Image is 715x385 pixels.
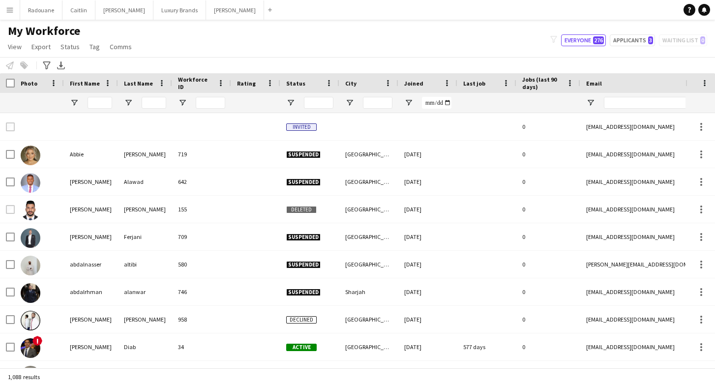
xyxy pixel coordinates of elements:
[516,278,580,305] div: 0
[31,42,51,51] span: Export
[286,151,321,158] span: Suspended
[286,316,317,324] span: Declined
[20,0,62,20] button: Radouane
[196,97,225,109] input: Workforce ID Filter Input
[8,24,80,38] span: My Workforce
[586,80,602,87] span: Email
[398,141,457,168] div: [DATE]
[516,306,580,333] div: 0
[172,141,231,168] div: 719
[106,40,136,53] a: Comms
[172,196,231,223] div: 155
[516,113,580,140] div: 0
[64,278,118,305] div: abdalrhman
[6,205,15,214] input: Row Selection is disabled for this row (unchecked)
[64,333,118,360] div: [PERSON_NAME]
[142,97,166,109] input: Last Name Filter Input
[398,223,457,250] div: [DATE]
[110,42,132,51] span: Comms
[21,146,40,165] img: Abbie Fisher
[586,98,595,107] button: Open Filter Menu
[339,168,398,195] div: [GEOGRAPHIC_DATA]
[610,34,655,46] button: Applicants3
[118,333,172,360] div: Diab
[89,42,100,51] span: Tag
[124,98,133,107] button: Open Filter Menu
[172,168,231,195] div: 642
[286,98,295,107] button: Open Filter Menu
[64,168,118,195] div: [PERSON_NAME]
[404,98,413,107] button: Open Filter Menu
[62,0,95,20] button: Caitlin
[64,196,118,223] div: [PERSON_NAME]
[21,338,40,358] img: Abdel rahman Diab
[286,123,317,131] span: Invited
[64,306,118,333] div: [PERSON_NAME]
[516,223,580,250] div: 0
[286,344,317,351] span: Active
[339,278,398,305] div: Sharjah
[28,40,55,53] a: Export
[21,201,40,220] img: Abdallah Abu Naim
[286,261,321,268] span: Suspended
[124,80,153,87] span: Last Name
[172,306,231,333] div: 958
[463,80,485,87] span: Last job
[286,178,321,186] span: Suspended
[153,0,206,20] button: Luxury Brands
[118,196,172,223] div: [PERSON_NAME]
[60,42,80,51] span: Status
[457,333,516,360] div: 577 days
[88,97,112,109] input: First Name Filter Input
[8,42,22,51] span: View
[286,206,317,213] span: Deleted
[70,98,79,107] button: Open Filter Menu
[172,223,231,250] div: 709
[404,80,423,87] span: Joined
[516,168,580,195] div: 0
[21,80,37,87] span: Photo
[398,196,457,223] div: [DATE]
[118,223,172,250] div: Ferjani
[398,251,457,278] div: [DATE]
[172,278,231,305] div: 746
[95,0,153,20] button: [PERSON_NAME]
[422,97,451,109] input: Joined Filter Input
[57,40,84,53] a: Status
[206,0,264,20] button: [PERSON_NAME]
[345,98,354,107] button: Open Filter Menu
[339,306,398,333] div: [GEOGRAPHIC_DATA]
[339,223,398,250] div: [GEOGRAPHIC_DATA]
[522,76,563,90] span: Jobs (last 90 days)
[21,173,40,193] img: Abdalaziz Alawad
[178,76,213,90] span: Workforce ID
[345,80,357,87] span: City
[339,141,398,168] div: [GEOGRAPHIC_DATA]
[286,80,305,87] span: Status
[6,122,15,131] input: Row Selection is disabled for this row (unchecked)
[516,196,580,223] div: 0
[516,141,580,168] div: 0
[398,306,457,333] div: [DATE]
[86,40,104,53] a: Tag
[398,333,457,360] div: [DATE]
[64,141,118,168] div: Abbie
[178,98,187,107] button: Open Filter Menu
[55,59,67,71] app-action-btn: Export XLSX
[21,311,40,330] img: Abdel Jaleel Elsharief
[32,336,42,346] span: !
[118,251,172,278] div: altibi
[64,251,118,278] div: abdalnasser
[363,97,392,109] input: City Filter Input
[21,283,40,303] img: abdalrhman alanwar
[64,223,118,250] div: [PERSON_NAME]
[118,278,172,305] div: alanwar
[516,333,580,360] div: 0
[172,333,231,360] div: 34
[561,34,606,46] button: Everyone276
[516,251,580,278] div: 0
[339,251,398,278] div: [GEOGRAPHIC_DATA]
[118,141,172,168] div: [PERSON_NAME]
[21,256,40,275] img: abdalnasser altibi
[4,40,26,53] a: View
